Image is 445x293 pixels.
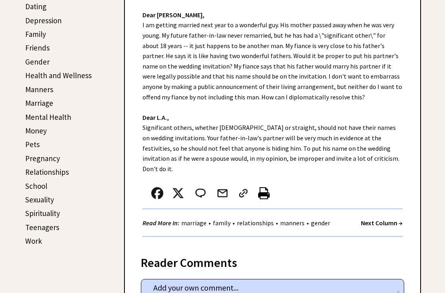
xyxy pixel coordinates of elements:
[142,219,179,227] strong: Read More In:
[25,139,40,149] a: Pets
[194,187,207,199] img: message_round%202.png
[25,16,62,25] a: Depression
[179,219,208,227] a: marriage
[142,218,332,228] div: • • • •
[142,113,169,121] strong: Dear L.A.,
[25,85,53,94] a: Manners
[25,71,92,80] a: Health and Wellness
[361,219,403,227] a: Next Column →
[25,181,47,191] a: School
[25,2,46,11] a: Dating
[25,167,69,177] a: Relationships
[258,187,270,199] img: printer%20icon.png
[237,187,249,199] img: link_02.png
[216,187,229,199] img: mail.png
[25,29,46,39] a: Family
[142,11,204,19] strong: Dear [PERSON_NAME],
[25,126,47,135] a: Money
[25,236,42,246] a: Work
[25,112,71,122] a: Mental Health
[309,219,332,227] a: gender
[278,219,307,227] a: manners
[25,98,53,108] a: Marriage
[25,195,54,204] a: Sexuality
[25,57,50,67] a: Gender
[25,208,60,218] a: Spirituality
[172,187,184,199] img: x_small.png
[25,222,59,232] a: Teenagers
[151,187,163,199] img: facebook.png
[141,254,404,267] div: Reader Comments
[25,154,60,163] a: Pregnancy
[25,43,50,53] a: Friends
[235,219,276,227] a: relationships
[211,219,233,227] a: family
